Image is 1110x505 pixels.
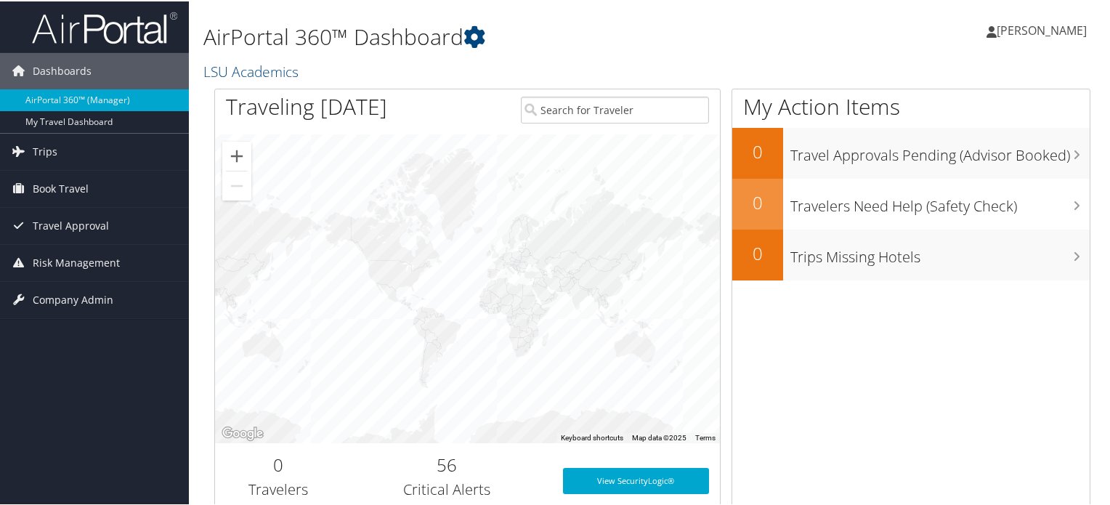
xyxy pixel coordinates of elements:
[563,466,710,493] a: View SecurityLogic®
[33,52,92,88] span: Dashboards
[222,170,251,199] button: Zoom out
[219,423,267,442] a: Open this area in Google Maps (opens a new window)
[203,20,802,51] h1: AirPortal 360™ Dashboard
[997,21,1087,37] span: [PERSON_NAME]
[732,189,783,214] h2: 0
[790,137,1090,164] h3: Travel Approvals Pending (Advisor Booked)
[732,240,783,264] h2: 0
[732,126,1090,177] a: 0Travel Approvals Pending (Advisor Booked)
[695,432,716,440] a: Terms (opens in new tab)
[33,206,109,243] span: Travel Approval
[352,451,541,476] h2: 56
[987,7,1101,51] a: [PERSON_NAME]
[226,90,387,121] h1: Traveling [DATE]
[33,169,89,206] span: Book Travel
[732,177,1090,228] a: 0Travelers Need Help (Safety Check)
[33,280,113,317] span: Company Admin
[732,90,1090,121] h1: My Action Items
[790,238,1090,266] h3: Trips Missing Hotels
[33,243,120,280] span: Risk Management
[732,228,1090,279] a: 0Trips Missing Hotels
[352,478,541,498] h3: Critical Alerts
[632,432,686,440] span: Map data ©2025
[33,132,57,169] span: Trips
[561,432,623,442] button: Keyboard shortcuts
[203,60,302,80] a: LSU Academics
[226,451,331,476] h2: 0
[226,478,331,498] h3: Travelers
[790,187,1090,215] h3: Travelers Need Help (Safety Check)
[732,138,783,163] h2: 0
[222,140,251,169] button: Zoom in
[219,423,267,442] img: Google
[521,95,710,122] input: Search for Traveler
[32,9,177,44] img: airportal-logo.png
